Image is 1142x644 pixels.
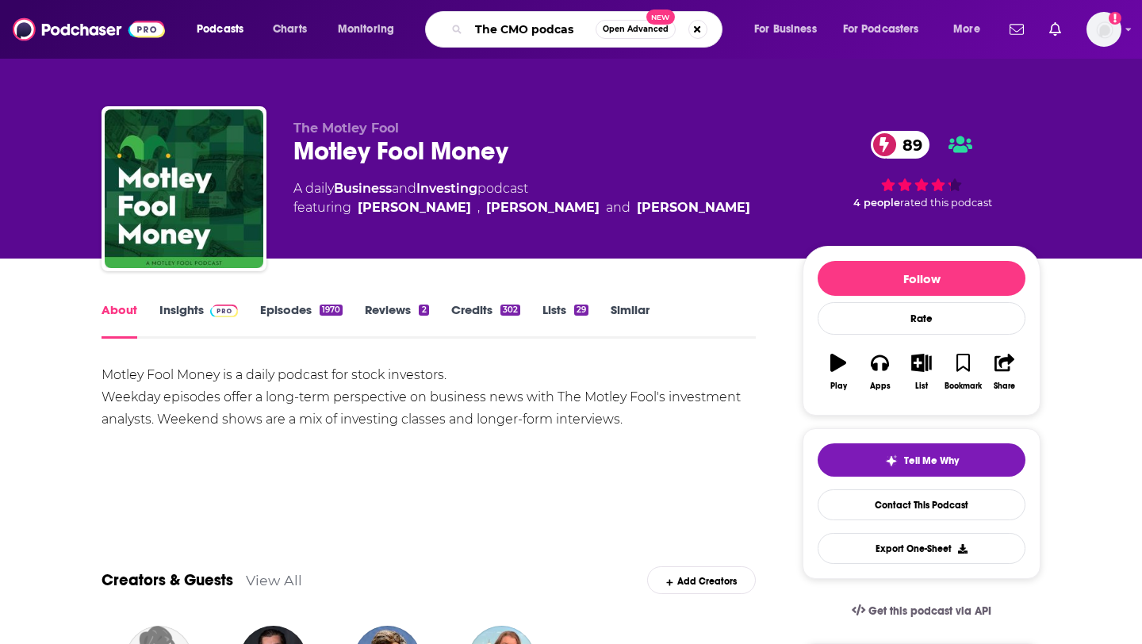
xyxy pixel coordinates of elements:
[186,17,264,42] button: open menu
[1003,16,1030,43] a: Show notifications dropdown
[358,198,471,217] a: Deidre Woollard
[596,20,676,39] button: Open AdvancedNew
[603,25,669,33] span: Open Advanced
[416,181,477,196] a: Investing
[574,305,588,316] div: 29
[486,198,600,217] a: Ricky Mulvey
[338,18,394,40] span: Monitoring
[942,343,983,401] button: Bookmark
[419,305,428,316] div: 2
[293,121,399,136] span: The Motley Fool
[743,17,837,42] button: open menu
[469,17,596,42] input: Search podcasts, credits, & more...
[887,131,930,159] span: 89
[1109,12,1121,25] svg: Add a profile image
[1086,12,1121,47] img: User Profile
[13,14,165,44] img: Podchaser - Follow, Share and Rate Podcasts
[994,381,1015,391] div: Share
[818,261,1025,296] button: Follow
[818,489,1025,520] a: Contact This Podcast
[1043,16,1067,43] a: Show notifications dropdown
[293,198,750,217] span: featuring
[102,364,756,431] div: Motley Fool Money is a daily podcast for stock investors. Weekday episodes offer a long-term pers...
[102,570,233,590] a: Creators & Guests
[833,17,942,42] button: open menu
[273,18,307,40] span: Charts
[839,592,1004,631] a: Get this podcast via API
[392,181,416,196] span: and
[102,302,137,339] a: About
[754,18,817,40] span: For Business
[440,11,738,48] div: Search podcasts, credits, & more...
[647,566,756,594] div: Add Creators
[818,343,859,401] button: Play
[159,302,238,339] a: InsightsPodchaser Pro
[818,443,1025,477] button: tell me why sparkleTell Me Why
[606,198,630,217] span: and
[904,454,959,467] span: Tell Me Why
[953,18,980,40] span: More
[859,343,900,401] button: Apps
[210,305,238,317] img: Podchaser Pro
[901,343,942,401] button: List
[900,197,992,209] span: rated this podcast
[246,572,302,588] a: View All
[1086,12,1121,47] button: Show profile menu
[637,198,750,217] a: Mary Long
[942,17,1000,42] button: open menu
[542,302,588,339] a: Lists29
[984,343,1025,401] button: Share
[611,302,650,339] a: Similar
[1086,12,1121,47] span: Logged in as kbastian
[334,181,392,196] a: Business
[885,454,898,467] img: tell me why sparkle
[451,302,520,339] a: Credits302
[945,381,982,391] div: Bookmark
[293,179,750,217] div: A daily podcast
[263,17,316,42] a: Charts
[871,131,930,159] a: 89
[915,381,928,391] div: List
[500,305,520,316] div: 302
[868,604,991,618] span: Get this podcast via API
[477,198,480,217] span: ,
[327,17,415,42] button: open menu
[260,302,343,339] a: Episodes1970
[105,109,263,268] img: Motley Fool Money
[818,302,1025,335] div: Rate
[818,533,1025,564] button: Export One-Sheet
[870,381,891,391] div: Apps
[803,121,1040,219] div: 89 4 peoplerated this podcast
[853,197,900,209] span: 4 people
[646,10,675,25] span: New
[365,302,428,339] a: Reviews2
[197,18,243,40] span: Podcasts
[320,305,343,316] div: 1970
[843,18,919,40] span: For Podcasters
[830,381,847,391] div: Play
